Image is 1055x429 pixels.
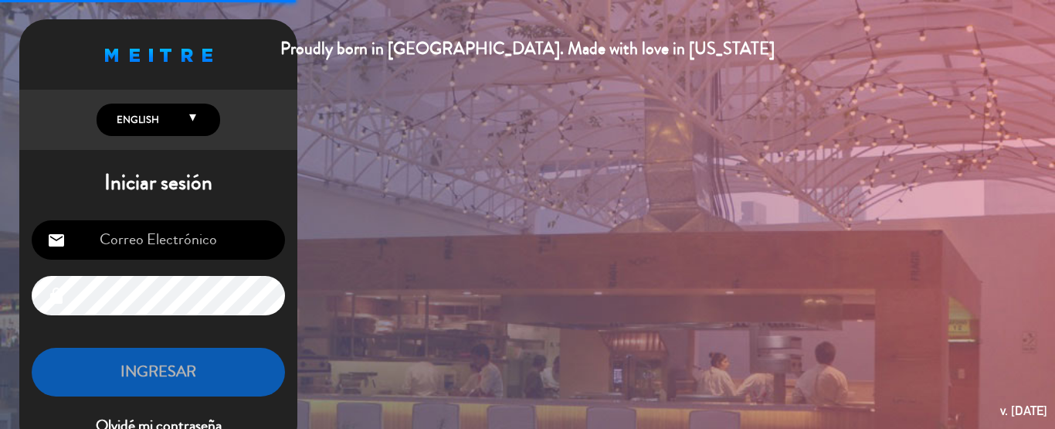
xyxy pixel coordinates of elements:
input: Correo Electrónico [32,220,285,260]
span: English [113,112,159,128]
button: INGRESAR [32,348,285,397]
i: lock [47,287,66,305]
h1: Iniciar sesión [19,170,297,196]
i: email [47,231,66,250]
div: v. [DATE] [1000,400,1047,421]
